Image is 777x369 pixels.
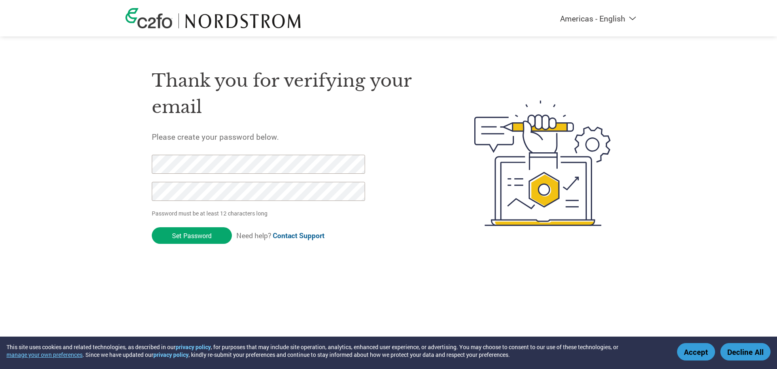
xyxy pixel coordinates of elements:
[460,56,626,271] img: create-password
[236,231,325,240] span: Need help?
[153,351,189,358] a: privacy policy
[125,8,172,28] img: c2fo logo
[677,343,715,360] button: Accept
[6,343,665,358] div: This site uses cookies and related technologies, as described in our , for purposes that may incl...
[273,231,325,240] a: Contact Support
[152,209,368,218] p: Password must be at least 12 characters long
[6,351,83,358] button: manage your own preferences
[185,13,301,28] img: Nordstrom
[152,68,436,120] h1: Thank you for verifying your email
[152,132,436,142] h5: Please create your password below.
[152,227,232,244] input: Set Password
[720,343,771,360] button: Decline All
[176,343,211,351] a: privacy policy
